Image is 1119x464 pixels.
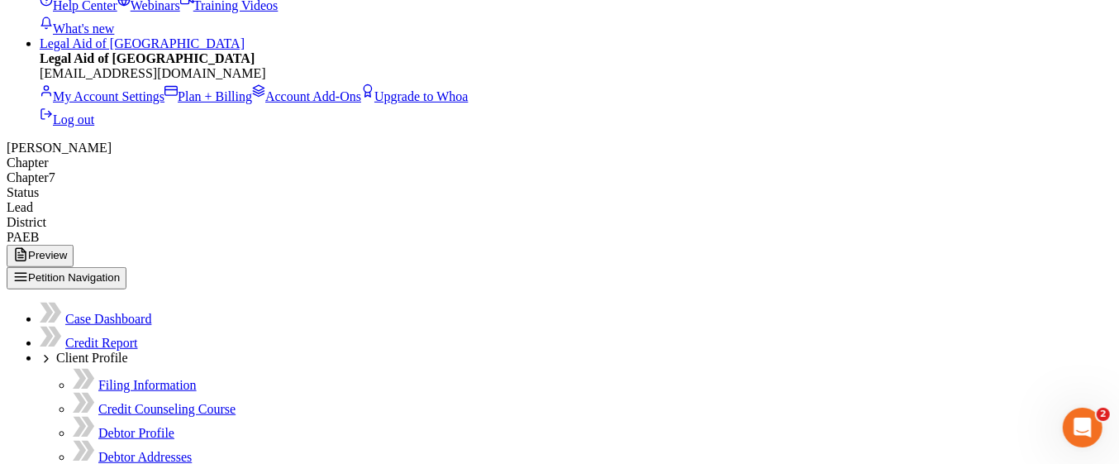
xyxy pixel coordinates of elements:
span: 2 [1097,408,1110,421]
strong: Legal Aid of [GEOGRAPHIC_DATA] [40,51,255,65]
a: Upgrade to Whoa [361,89,468,103]
iframe: Intercom live chat [1063,408,1102,447]
div: Legal Aid of [GEOGRAPHIC_DATA] [40,51,1112,127]
span: [PERSON_NAME] [7,141,112,155]
span: [EMAIL_ADDRESS][DOMAIN_NAME] [40,66,266,80]
div: PAEB [7,230,1112,245]
a: Legal Aid of [GEOGRAPHIC_DATA] [40,36,245,50]
div: Chapter [7,170,1112,185]
a: Case Dashboard [65,312,151,326]
a: Plan + Billing [164,89,252,103]
a: Account Add-Ons [252,89,361,103]
div: Status [7,185,1112,200]
a: Log out [40,112,94,127]
button: Preview [7,245,74,267]
a: Credit Report [65,336,138,350]
div: District [7,215,1112,230]
a: Debtor Addresses [98,450,192,464]
div: Chapter [7,155,1112,170]
div: Lead [7,200,1112,215]
button: Petition Navigation [7,267,126,289]
span: Client Profile [56,351,128,365]
a: My Account Settings [40,89,164,103]
a: Debtor Profile [98,426,174,440]
span: 7 [49,170,55,184]
a: Filing Information [98,378,197,392]
a: Credit Counseling Course [98,402,236,416]
a: What's new [40,22,114,36]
